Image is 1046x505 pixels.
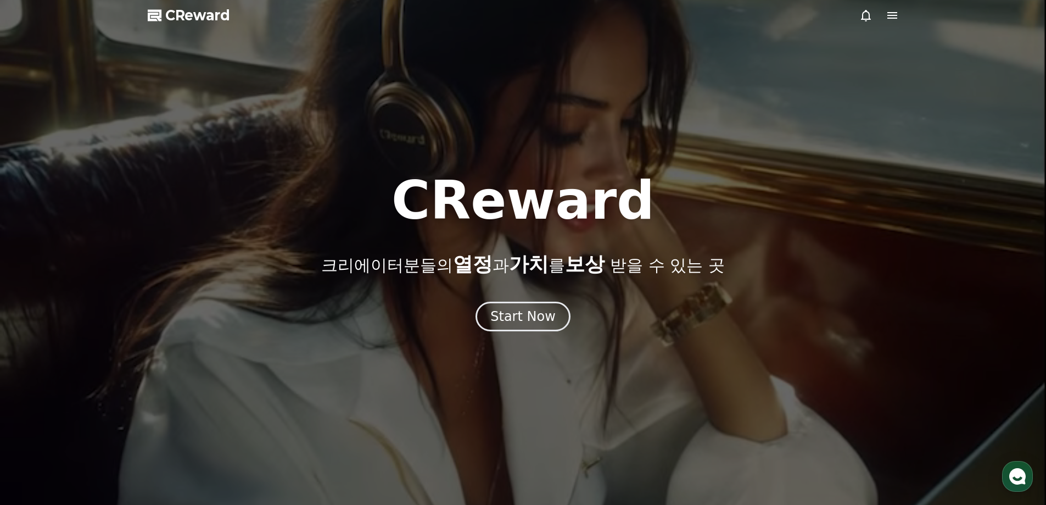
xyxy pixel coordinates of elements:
a: Start Now [476,313,570,323]
p: 크리에이터분들의 과 를 받을 수 있는 곳 [321,253,724,275]
a: 홈 [3,348,72,376]
a: 대화 [72,348,142,376]
span: 설정 [170,365,183,374]
a: CReward [148,7,230,24]
span: 보상 [565,253,605,275]
h1: CReward [391,174,655,227]
button: Start Now [476,302,570,331]
span: 열정 [453,253,493,275]
span: 홈 [35,365,41,374]
div: Start Now [490,308,556,325]
span: CReward [165,7,230,24]
span: 대화 [100,365,114,374]
span: 가치 [509,253,549,275]
a: 설정 [142,348,211,376]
